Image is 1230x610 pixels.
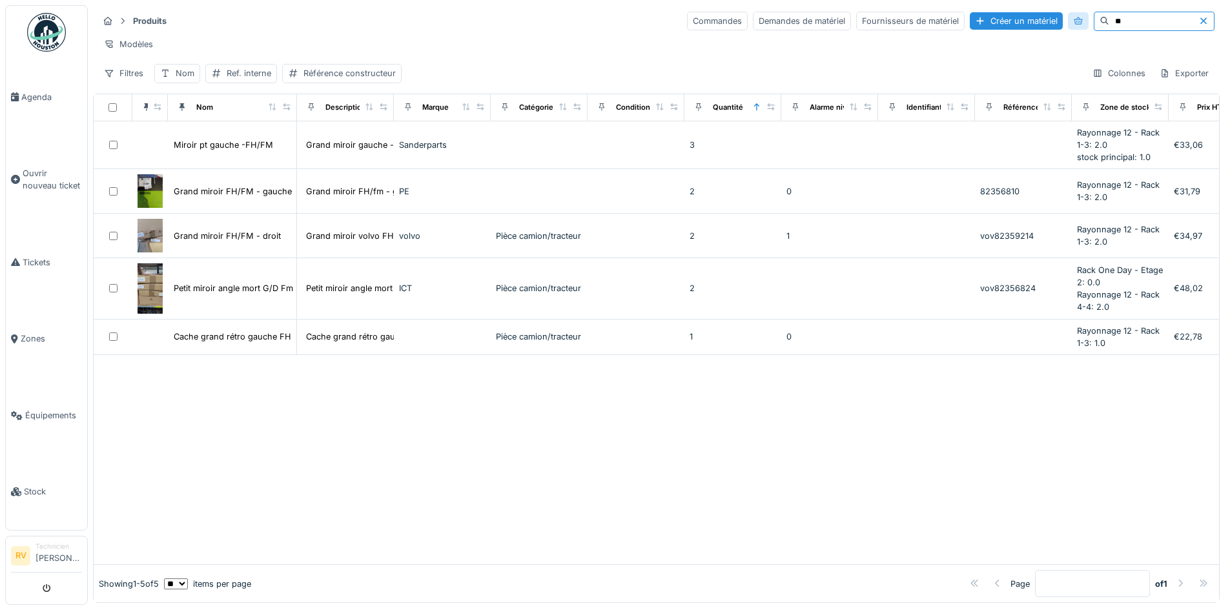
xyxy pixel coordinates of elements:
[713,102,743,113] div: Quantité
[227,67,271,79] div: Ref. interne
[325,102,366,113] div: Description
[399,139,486,151] div: Sanderparts
[306,230,415,242] div: Grand miroir volvo FH droit
[980,230,1067,242] div: vov82359214
[980,282,1067,294] div: vov82356824
[519,102,553,113] div: Catégorie
[1087,64,1151,83] div: Colonnes
[174,185,292,198] div: Grand miroir FH/FM - gauche
[1155,578,1167,590] strong: of 1
[786,230,873,242] div: 1
[36,542,82,569] li: [PERSON_NAME]
[1077,152,1151,162] span: stock principal: 1.0
[980,185,1067,198] div: 82356810
[306,282,425,294] div: Petit miroir angle mort G/D Fm
[306,185,422,198] div: Grand miroir FH/fm - gauche
[6,301,87,378] a: Zones
[174,282,293,294] div: Petit miroir angle mort G/D Fm
[496,282,582,294] div: Pièce camion/tracteur
[496,230,582,242] div: Pièce camion/tracteur
[907,102,969,113] div: Identifiant interne
[1003,102,1088,113] div: Référence constructeur
[1077,225,1160,247] span: Rayonnage 12 - Rack 1-3: 2.0
[196,102,213,113] div: Nom
[616,102,677,113] div: Conditionnement
[98,35,159,54] div: Modèles
[24,485,82,498] span: Stock
[6,224,87,301] a: Tickets
[11,542,82,573] a: RV Technicien[PERSON_NAME]
[303,67,396,79] div: Référence constructeur
[25,409,82,422] span: Équipements
[6,454,87,531] a: Stock
[970,12,1063,30] div: Créer un matériel
[6,59,87,136] a: Agenda
[138,263,163,313] img: Petit miroir angle mort G/D Fm
[6,136,87,225] a: Ouvrir nouveau ticket
[36,542,82,551] div: Technicien
[399,282,486,294] div: ICT
[98,64,149,83] div: Filtres
[690,185,776,198] div: 2
[174,139,273,151] div: Miroir pt gauche -FH/FM
[690,330,776,343] div: 1
[690,282,776,294] div: 2
[856,12,965,30] div: Fournisseurs de matériel
[810,102,874,113] div: Alarme niveau bas
[1077,180,1160,202] span: Rayonnage 12 - Rack 1-3: 2.0
[496,330,582,343] div: Pièce camion/tracteur
[27,13,66,52] img: Badge_color-CXgf-gQk.svg
[176,67,194,79] div: Nom
[23,256,82,269] span: Tickets
[1154,64,1215,83] div: Exporter
[6,377,87,454] a: Équipements
[1077,290,1160,312] span: Rayonnage 12 - Rack 4-4: 2.0
[687,12,748,30] div: Commandes
[128,15,172,27] strong: Produits
[1077,128,1160,150] span: Rayonnage 12 - Rack 1-3: 2.0
[21,332,82,345] span: Zones
[306,330,424,343] div: Cache grand rétro gauche FH
[21,91,82,103] span: Agenda
[786,330,873,343] div: 0
[399,185,486,198] div: PE
[138,219,163,252] img: Grand miroir FH/FM - droit
[174,330,291,343] div: Cache grand rétro gauche FH
[174,230,281,242] div: Grand miroir FH/FM - droit
[690,230,776,242] div: 2
[753,12,851,30] div: Demandes de matériel
[11,546,30,565] li: RV
[1077,265,1163,287] span: Rack One Day - Etage 2: 0.0
[690,139,776,151] div: 3
[1077,326,1160,348] span: Rayonnage 12 - Rack 1-3: 1.0
[306,139,434,151] div: Grand miroir gauche - Volvo FM
[138,174,163,208] img: Grand miroir FH/FM - gauche
[23,167,82,192] span: Ouvrir nouveau ticket
[399,230,486,242] div: volvo
[1100,102,1163,113] div: Zone de stockage
[786,185,873,198] div: 0
[422,102,449,113] div: Marque
[164,578,251,590] div: items per page
[1010,578,1030,590] div: Page
[99,578,159,590] div: Showing 1 - 5 of 5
